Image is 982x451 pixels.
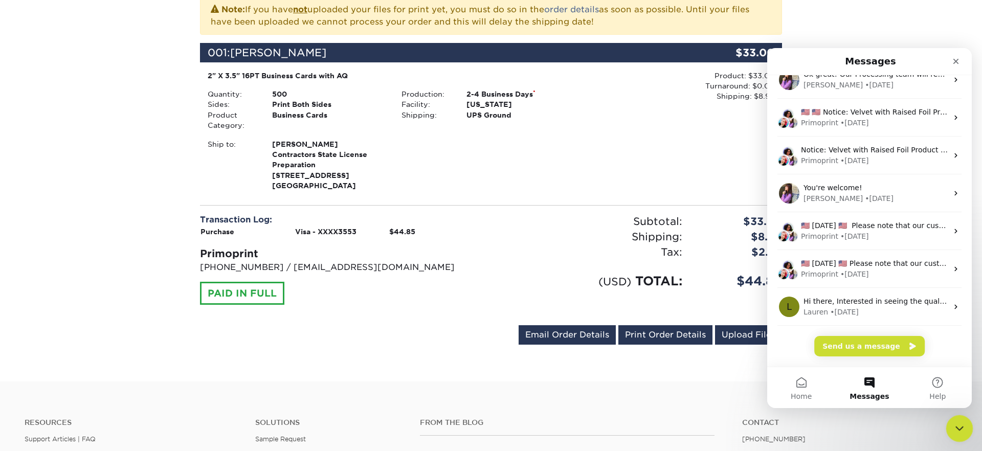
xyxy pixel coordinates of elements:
[63,259,92,269] div: • [DATE]
[200,214,483,226] div: Transaction Log:
[73,221,102,232] div: • [DATE]
[394,99,458,109] div: Facility:
[34,70,71,80] div: Primoprint
[394,110,458,120] div: Shipping:
[200,139,264,191] div: Ship to:
[690,272,790,290] div: $44.85
[200,89,264,99] div: Quantity:
[255,435,306,443] a: Sample Request
[544,5,599,14] a: order details
[36,136,95,144] span: You're welcome!
[73,183,102,194] div: • [DATE]
[19,182,31,194] img: Erica avatar
[36,249,460,257] span: Hi there, Interested in seeing the quality of our products first hand? Request your free Hero Car...
[491,214,690,229] div: Subtotal:
[635,274,682,288] span: TOTAL:
[420,418,715,427] h4: From the Blog
[946,415,973,442] iframe: Intercom live chat
[459,110,588,120] div: UPS Ground
[491,244,690,260] div: Tax:
[690,229,790,244] div: $8.96
[255,418,405,427] h4: Solutions
[25,435,96,443] a: Support Articles | FAQ
[588,71,774,102] div: Product: $33.00 Turnaround: $0.00 Shipping: $8.96
[394,89,458,99] div: Production:
[272,139,386,190] strong: [GEOGRAPHIC_DATA]
[211,3,771,28] p: If you have uploaded your files for print yet, you must do so in the as soon as possible. Until y...
[690,214,790,229] div: $33.00
[200,228,234,236] strong: Purchase
[73,107,102,118] div: • [DATE]
[459,99,588,109] div: [US_STATE]
[389,228,415,236] strong: $44.85
[73,70,102,80] div: • [DATE]
[715,325,782,345] a: Upload Files
[98,145,126,156] div: • [DATE]
[200,282,284,305] div: PAID IN FULL
[230,47,326,59] span: [PERSON_NAME]
[272,149,386,170] span: Contractors State License Preparation
[200,43,685,62] div: 001:
[519,325,616,345] a: Email Order Details
[272,139,386,149] span: [PERSON_NAME]
[598,275,631,288] small: (USD)
[162,345,178,352] span: Help
[36,259,61,269] div: Lauren
[82,345,122,352] span: Messages
[685,43,782,62] div: $33.00
[208,71,581,81] div: 2" X 3.5" 16PT Business Cards with AQ
[34,107,71,118] div: Primoprint
[200,99,264,109] div: Sides:
[264,110,394,131] div: Business Cards
[15,212,27,224] img: Avery avatar
[12,135,32,155] img: Profile image for Erica
[264,99,394,109] div: Print Both Sides
[459,89,588,99] div: 2-4 Business Days
[690,244,790,260] div: $2.89
[491,229,690,244] div: Shipping:
[618,325,712,345] a: Print Order Details
[15,174,27,186] img: Avery avatar
[767,48,972,408] iframe: Intercom live chat
[12,249,32,269] div: Profile image for Lauren
[34,221,71,232] div: Primoprint
[19,106,31,119] img: Erica avatar
[293,5,307,14] b: not
[295,228,356,236] strong: Visa - XXXX3553
[25,418,240,427] h4: Resources
[19,220,31,232] img: Erica avatar
[137,319,205,360] button: Help
[47,288,158,308] button: Send us a message
[200,110,264,131] div: Product Category:
[742,435,806,443] a: [PHONE_NUMBER]
[272,170,386,181] span: [STREET_ADDRESS]
[221,5,245,14] strong: Note:
[34,183,71,194] div: Primoprint
[742,418,957,427] a: Contact
[15,98,27,110] img: Avery avatar
[200,246,483,261] div: Primoprint
[200,261,483,274] p: [PHONE_NUMBER] / [EMAIL_ADDRESS][DOMAIN_NAME]
[10,106,23,119] img: Jenny avatar
[24,345,44,352] span: Home
[264,89,394,99] div: 500
[10,182,23,194] img: Jenny avatar
[36,145,96,156] div: [PERSON_NAME]
[68,319,136,360] button: Messages
[10,220,23,232] img: Jenny avatar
